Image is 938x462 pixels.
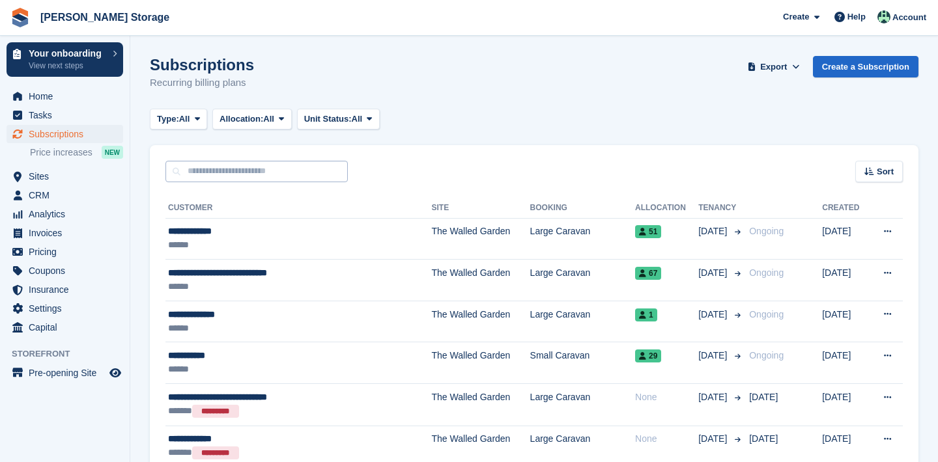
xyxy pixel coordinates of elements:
[698,390,730,404] span: [DATE]
[29,243,107,261] span: Pricing
[220,113,263,126] span: Allocation:
[745,56,803,77] button: Export
[749,267,784,278] span: Ongoing
[635,349,661,362] span: 29
[157,113,179,126] span: Type:
[749,226,784,236] span: Ongoing
[530,301,635,342] td: Large Caravan
[30,145,123,159] a: Price increases NEW
[822,301,868,342] td: [DATE]
[749,309,784,319] span: Ongoing
[297,109,380,130] button: Unit Status: All
[635,390,698,404] div: None
[30,146,92,159] span: Price increases
[7,87,123,105] a: menu
[877,10,890,23] img: Nicholas Pain
[698,198,744,219] th: Tenancy
[847,10,866,23] span: Help
[29,167,107,185] span: Sites
[635,308,657,321] span: 1
[822,342,868,384] td: [DATE]
[179,113,190,126] span: All
[7,106,123,124] a: menu
[749,433,778,444] span: [DATE]
[432,342,530,384] td: The Walled Garden
[29,106,107,124] span: Tasks
[530,198,635,219] th: Booking
[29,318,107,336] span: Capital
[698,308,730,321] span: [DATE]
[29,262,107,280] span: Coupons
[530,218,635,260] td: Large Caravan
[352,113,363,126] span: All
[432,384,530,426] td: The Walled Garden
[29,364,107,382] span: Pre-opening Site
[107,365,123,381] a: Preview store
[102,146,123,159] div: NEW
[29,280,107,299] span: Insurance
[635,432,698,446] div: None
[822,260,868,301] td: [DATE]
[263,113,274,126] span: All
[29,186,107,204] span: CRM
[432,301,530,342] td: The Walled Garden
[432,218,530,260] td: The Walled Garden
[10,8,30,27] img: stora-icon-8386f47178a22dfd0bd8f6a31ec36ba5ce8667c1dd55bd0f319d3a0aa187defe.svg
[698,224,730,238] span: [DATE]
[7,243,123,261] a: menu
[7,262,123,280] a: menu
[12,347,130,360] span: Storefront
[822,218,868,260] td: [DATE]
[530,384,635,426] td: Large Caravan
[822,384,868,426] td: [DATE]
[7,224,123,242] a: menu
[150,75,254,90] p: Recurring billing plans
[29,205,107,223] span: Analytics
[760,61,787,74] span: Export
[7,280,123,299] a: menu
[432,198,530,219] th: Site
[892,11,926,24] span: Account
[165,198,432,219] th: Customer
[635,267,661,280] span: 67
[212,109,292,130] button: Allocation: All
[7,318,123,336] a: menu
[7,299,123,318] a: menu
[635,225,661,238] span: 51
[29,299,107,318] span: Settings
[7,364,123,382] a: menu
[635,198,698,219] th: Allocation
[698,266,730,280] span: [DATE]
[7,125,123,143] a: menu
[7,42,123,77] a: Your onboarding View next steps
[877,165,894,178] span: Sort
[35,7,175,28] a: [PERSON_NAME] Storage
[29,224,107,242] span: Invoices
[150,109,207,130] button: Type: All
[530,342,635,384] td: Small Caravan
[150,56,254,74] h1: Subscriptions
[749,392,778,402] span: [DATE]
[698,432,730,446] span: [DATE]
[7,205,123,223] a: menu
[7,186,123,204] a: menu
[749,350,784,360] span: Ongoing
[783,10,809,23] span: Create
[29,49,106,58] p: Your onboarding
[698,349,730,362] span: [DATE]
[7,167,123,185] a: menu
[29,87,107,105] span: Home
[813,56,918,77] a: Create a Subscription
[29,60,106,72] p: View next steps
[304,113,352,126] span: Unit Status:
[432,260,530,301] td: The Walled Garden
[530,260,635,301] td: Large Caravan
[822,198,868,219] th: Created
[29,125,107,143] span: Subscriptions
